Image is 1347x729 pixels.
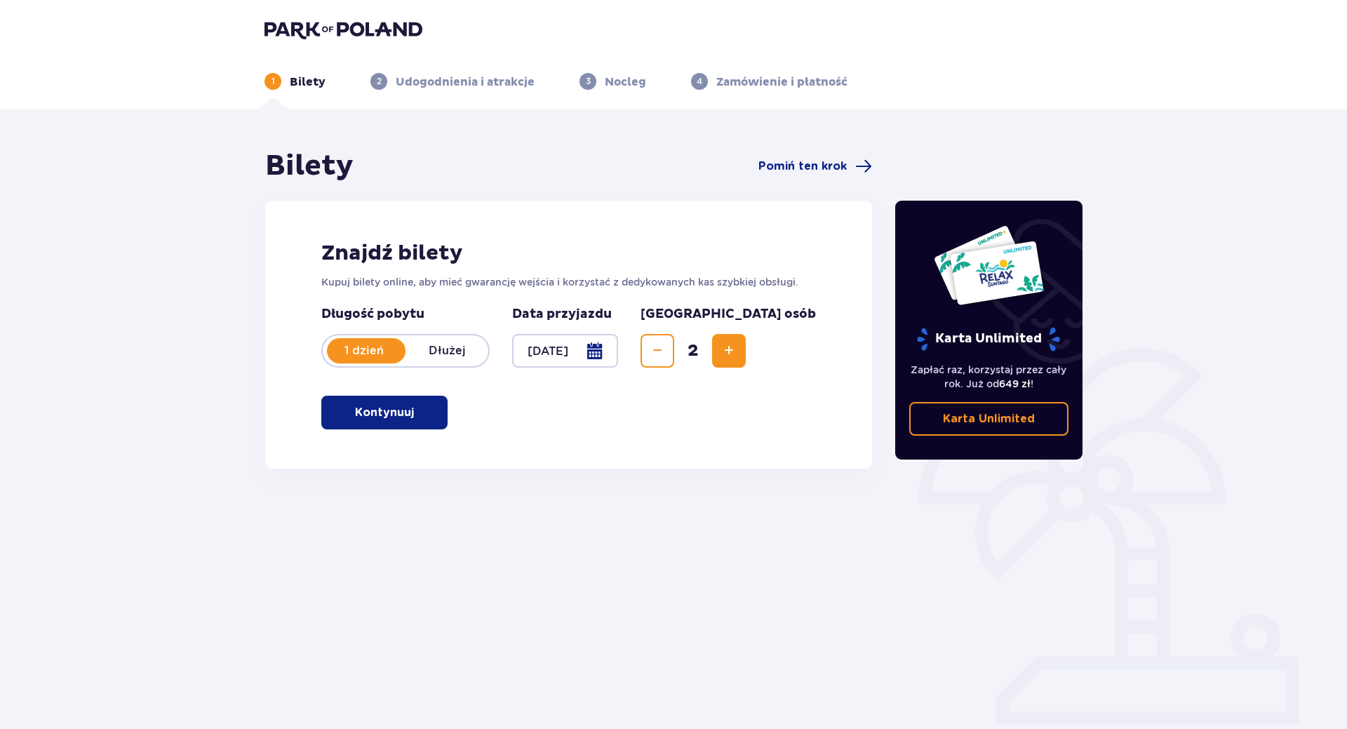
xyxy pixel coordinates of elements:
[321,306,490,323] p: Długość pobytu
[999,378,1031,389] span: 649 zł
[264,20,422,39] img: Park of Poland logo
[323,343,406,359] p: 1 dzień
[355,405,414,420] p: Kontynuuj
[916,327,1061,352] p: Karta Unlimited
[290,74,326,90] p: Bilety
[909,402,1069,436] a: Karta Unlimited
[512,306,612,323] p: Data przyjazdu
[321,396,448,429] button: Kontynuuj
[716,74,847,90] p: Zamówienie i płatność
[909,363,1069,391] p: Zapłać raz, korzystaj przez cały rok. Już od !
[943,411,1035,427] p: Karta Unlimited
[641,306,816,323] p: [GEOGRAPHIC_DATA] osób
[265,149,354,184] h1: Bilety
[272,75,275,88] p: 1
[605,74,646,90] p: Nocleg
[406,343,488,359] p: Dłużej
[697,75,702,88] p: 4
[321,240,816,267] h2: Znajdź bilety
[758,159,847,174] span: Pomiń ten krok
[677,340,709,361] span: 2
[641,334,674,368] button: Decrease
[758,158,872,175] a: Pomiń ten krok
[586,75,591,88] p: 3
[377,75,382,88] p: 2
[396,74,535,90] p: Udogodnienia i atrakcje
[321,275,816,289] p: Kupuj bilety online, aby mieć gwarancję wejścia i korzystać z dedykowanych kas szybkiej obsługi.
[712,334,746,368] button: Increase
